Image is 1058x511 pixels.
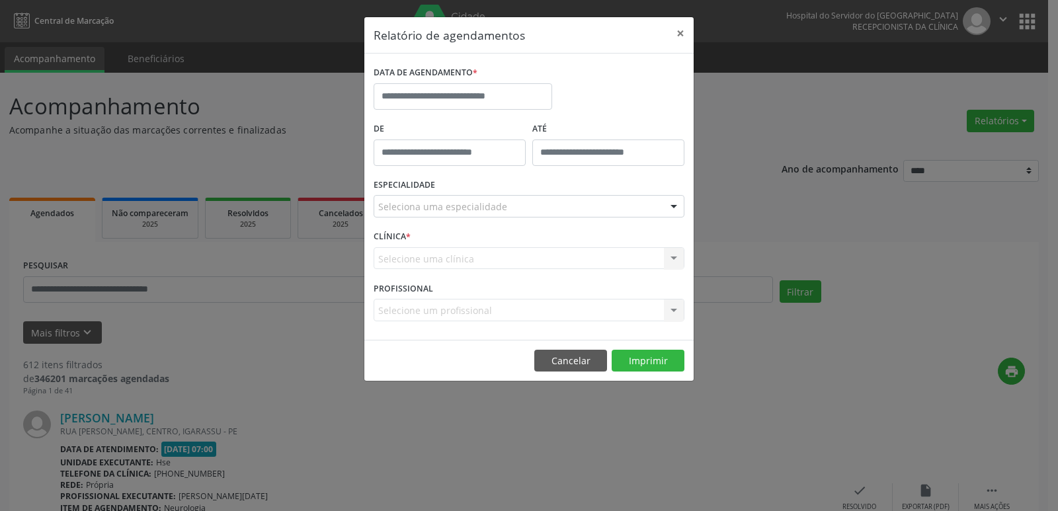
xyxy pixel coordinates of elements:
[374,63,477,83] label: DATA DE AGENDAMENTO
[374,175,435,196] label: ESPECIALIDADE
[374,227,411,247] label: CLÍNICA
[374,119,526,139] label: De
[612,350,684,372] button: Imprimir
[374,278,433,299] label: PROFISSIONAL
[534,350,607,372] button: Cancelar
[667,17,694,50] button: Close
[378,200,507,214] span: Seleciona uma especialidade
[532,119,684,139] label: ATÉ
[374,26,525,44] h5: Relatório de agendamentos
